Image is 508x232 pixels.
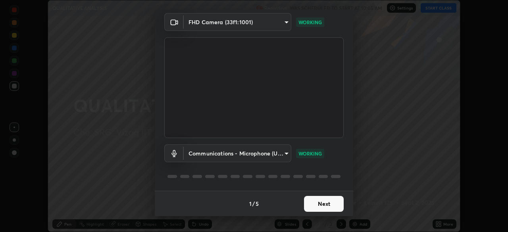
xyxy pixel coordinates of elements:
div: FHD Camera (33f1:1001) [184,144,291,162]
p: WORKING [298,150,322,157]
h4: 5 [256,199,259,208]
h4: 1 [249,199,252,208]
h4: / [252,199,255,208]
p: WORKING [298,19,322,26]
button: Next [304,196,344,212]
div: FHD Camera (33f1:1001) [184,13,291,31]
